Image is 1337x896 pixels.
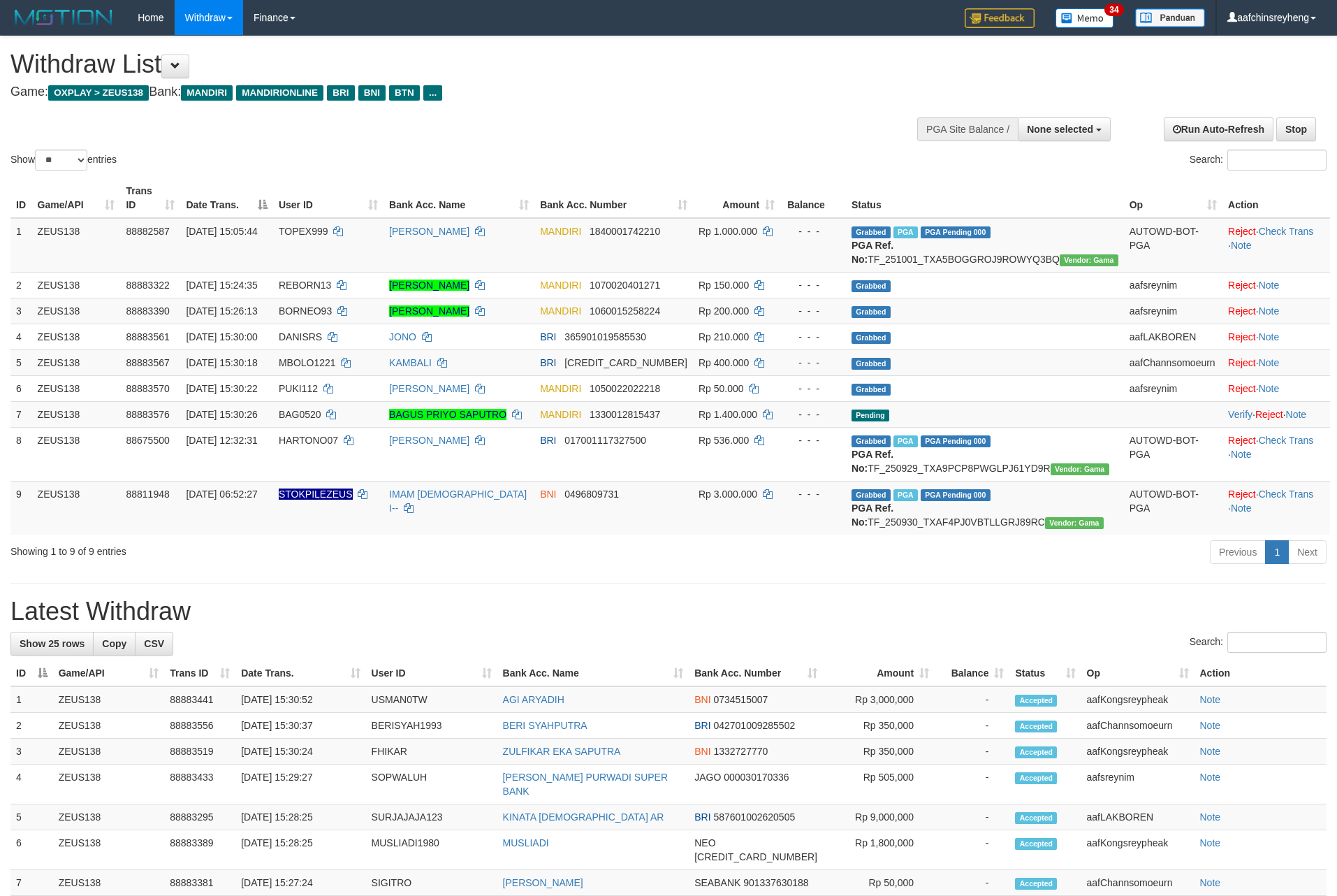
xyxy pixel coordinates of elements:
[694,720,710,731] span: BRI
[935,739,1009,765] td: -
[1015,746,1057,758] span: Accepted
[53,830,165,870] td: ZEUS138
[921,226,991,238] span: PGA Pending
[852,226,891,238] span: Grabbed
[1276,117,1316,141] a: Stop
[503,877,583,888] a: [PERSON_NAME]
[10,401,32,427] td: 7
[917,117,1018,141] div: PGA Site Balance /
[1227,632,1327,653] input: Search:
[699,305,749,317] span: Rp 200.000
[846,218,1124,273] td: TF_251001_TXA5BOGGROJ9ROWYQ3BQ
[534,178,693,218] th: Bank Acc. Number: activate to sort column ascending
[1222,218,1330,273] td: · ·
[852,280,891,292] span: Grabbed
[823,739,935,765] td: Rp 350,000
[503,720,587,731] a: BERI SYAHPUTRA
[186,305,257,317] span: [DATE] 15:26:13
[935,686,1009,713] td: -
[32,218,121,273] td: ZEUS138
[1015,721,1057,732] span: Accepted
[1104,3,1123,16] span: 34
[1222,298,1330,324] td: ·
[32,298,121,324] td: ZEUS138
[1228,409,1252,420] a: Verify
[10,660,53,686] th: ID: activate to sort column descending
[1124,427,1222,481] td: AUTOWD-BOT-PGA
[32,349,121,375] td: ZEUS138
[823,804,935,830] td: Rp 9,000,000
[126,357,169,368] span: 88883567
[279,226,328,237] span: TOPEX999
[1228,331,1256,342] a: Reject
[1200,877,1221,888] a: Note
[503,811,664,823] a: KINATA [DEMOGRAPHIC_DATA] AR
[126,226,169,237] span: 88882587
[164,804,235,830] td: 88883295
[846,427,1124,481] td: TF_250929_TXA9PCP8PWGLPJ61YD9R
[1015,838,1057,850] span: Accepted
[1051,463,1109,475] span: Vendor URL: https://trx31.1velocity.biz
[694,811,710,823] span: BRI
[786,382,840,396] div: - - -
[186,435,257,446] span: [DATE] 12:32:31
[235,660,365,686] th: Date Trans.: activate to sort column ascending
[503,837,549,848] a: MUSLIADI
[1228,383,1256,394] a: Reject
[540,305,581,317] span: MANDIRI
[10,739,53,765] td: 3
[186,489,257,500] span: [DATE] 06:52:27
[935,765,1009,804] td: -
[10,804,53,830] td: 5
[1190,632,1327,653] label: Search:
[126,409,169,420] span: 88883576
[1190,150,1327,171] label: Search:
[53,870,165,896] td: ZEUS138
[1124,272,1222,298] td: aafsreynim
[564,331,646,342] span: Copy 365901019585530 to clipboard
[35,150,87,171] select: Showentries
[786,224,840,238] div: - - -
[1231,240,1252,251] a: Note
[10,272,32,298] td: 2
[590,409,660,420] span: Copy 1330012815437 to clipboard
[164,660,235,686] th: Trans ID: activate to sort column ascending
[235,765,365,804] td: [DATE] 15:29:27
[53,804,165,830] td: ZEUS138
[1200,811,1221,823] a: Note
[144,638,164,649] span: CSV
[10,870,53,896] td: 7
[10,632,94,656] a: Show 25 rows
[699,357,749,368] span: Rp 400.000
[10,598,1327,626] h1: Latest Withdraw
[279,435,338,446] span: HARTONO07
[1222,481,1330,535] td: · ·
[893,489,918,501] span: Marked by aafsreyleap
[540,331,556,342] span: BRI
[852,384,891,396] span: Grabbed
[186,280,257,291] span: [DATE] 15:24:35
[389,357,432,368] a: KAMBALI
[32,178,121,218] th: Game/API: activate to sort column ascending
[846,481,1124,535] td: TF_250930_TXAF4PJ0VBTLLGRJ89RC
[1210,540,1266,564] a: Previous
[366,765,497,804] td: SOPWALUH
[694,746,710,757] span: BNI
[186,331,257,342] span: [DATE] 15:30:00
[1222,272,1330,298] td: ·
[48,85,149,101] span: OXPLAY > ZEUS138
[786,433,840,447] div: - - -
[893,226,918,238] span: Marked by aafnoeunsreypich
[383,178,534,218] th: Bank Acc. Name: activate to sort column ascending
[852,332,891,344] span: Grabbed
[53,713,165,739] td: ZEUS138
[1259,357,1280,368] a: Note
[164,739,235,765] td: 88883519
[135,632,173,656] a: CSV
[10,150,117,171] label: Show entries
[279,383,318,394] span: PUKI112
[164,686,235,713] td: 88883441
[366,713,497,739] td: BERISYAH1993
[540,383,581,394] span: MANDIRI
[126,489,169,500] span: 88811948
